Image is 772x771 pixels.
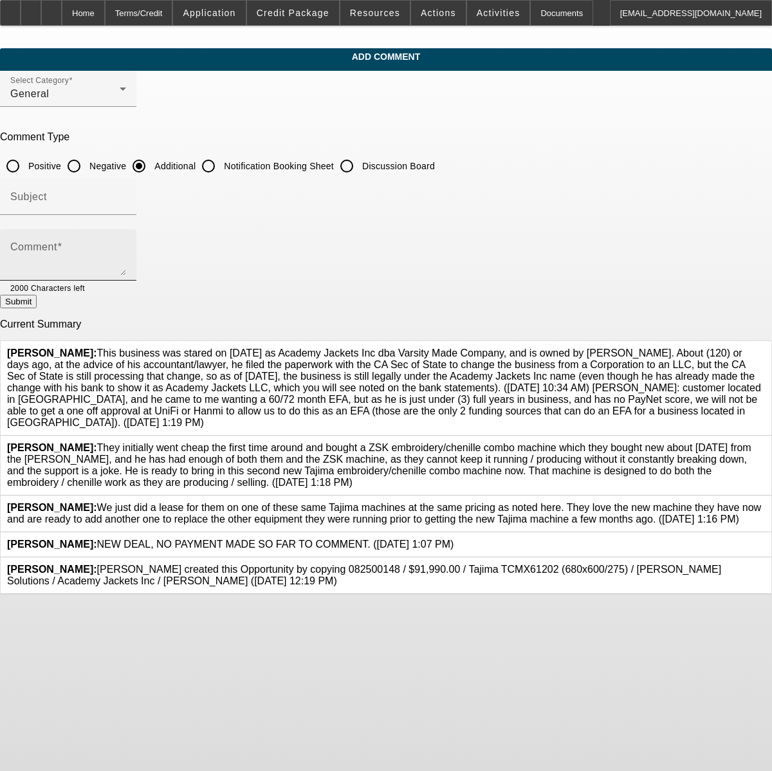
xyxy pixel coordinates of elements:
[10,241,57,252] mat-label: Comment
[10,281,85,295] mat-hint: 2000 Characters left
[26,160,61,172] label: Positive
[7,539,454,550] span: NEW DEAL, NO PAYMENT MADE SO FAR TO COMMENT. ([DATE] 1:07 PM)
[10,77,69,85] mat-label: Select Category
[173,1,245,25] button: Application
[350,8,400,18] span: Resources
[152,160,196,172] label: Additional
[7,564,721,586] span: [PERSON_NAME] created this Opportunity by copying 082500148 / $91,990.00 / Tajima TCMX61202 (680x...
[7,564,97,575] b: [PERSON_NAME]:
[7,502,761,525] span: We just did a lease for them on one of these same Tajima machines at the same pricing as noted he...
[7,442,751,488] span: They initially went cheap the first time around and bought a ZSK embroidery/chenille combo machin...
[421,8,456,18] span: Actions
[477,8,520,18] span: Activities
[247,1,339,25] button: Credit Package
[221,160,334,172] label: Notification Booking Sheet
[10,51,762,62] span: Add Comment
[7,539,97,550] b: [PERSON_NAME]:
[10,88,49,99] span: General
[183,8,235,18] span: Application
[87,160,126,172] label: Negative
[360,160,435,172] label: Discussion Board
[7,502,97,513] b: [PERSON_NAME]:
[257,8,329,18] span: Credit Package
[10,191,47,202] mat-label: Subject
[467,1,530,25] button: Activities
[7,348,97,358] b: [PERSON_NAME]:
[7,442,97,453] b: [PERSON_NAME]:
[411,1,466,25] button: Actions
[7,348,761,428] span: This business was stared on [DATE] as Academy Jackets Inc dba Varsity Made Company, and is owned ...
[340,1,410,25] button: Resources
